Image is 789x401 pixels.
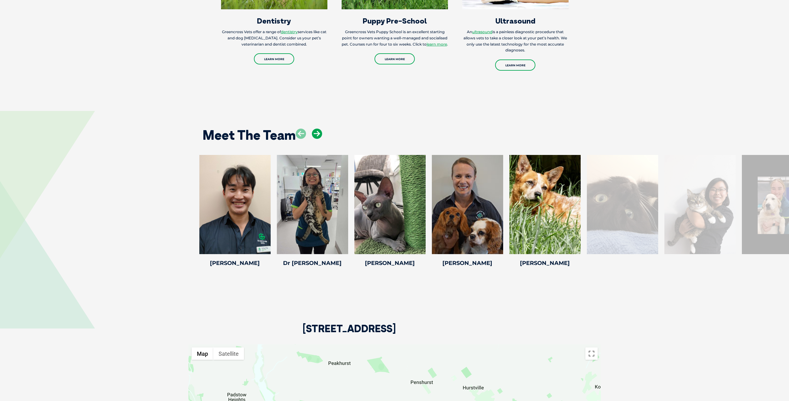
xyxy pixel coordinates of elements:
[192,347,213,360] button: Show street map
[375,53,415,64] a: Learn More
[432,260,503,266] h4: [PERSON_NAME]
[427,42,447,46] a: learn more
[354,260,426,266] h4: [PERSON_NAME]
[462,17,569,24] h3: Ultrasound
[342,29,448,47] p: Greencross Vets Puppy School is an excellent starting point for owners wanting a well-managed and...
[281,29,298,34] a: dentistry
[202,129,296,142] h2: Meet The Team
[472,29,492,34] a: ultrasound
[585,347,598,360] button: Toggle fullscreen view
[221,17,327,24] h3: Dentistry
[509,260,581,266] h4: [PERSON_NAME]
[221,29,327,47] p: Greencross Vets offer a range of services like cat and dog [MEDICAL_DATA]. Consider us your pet’s...
[342,17,448,24] h3: Puppy Pre-School
[462,29,569,54] p: An is a painless diagnostic procedure that allows vets to take a closer look at your pet’s health...
[277,260,348,266] h4: Dr [PERSON_NAME]
[213,347,244,360] button: Show satellite imagery
[254,53,294,64] a: Learn More
[199,260,271,266] h4: [PERSON_NAME]
[495,59,535,71] a: Learn More
[303,324,396,344] h2: [STREET_ADDRESS]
